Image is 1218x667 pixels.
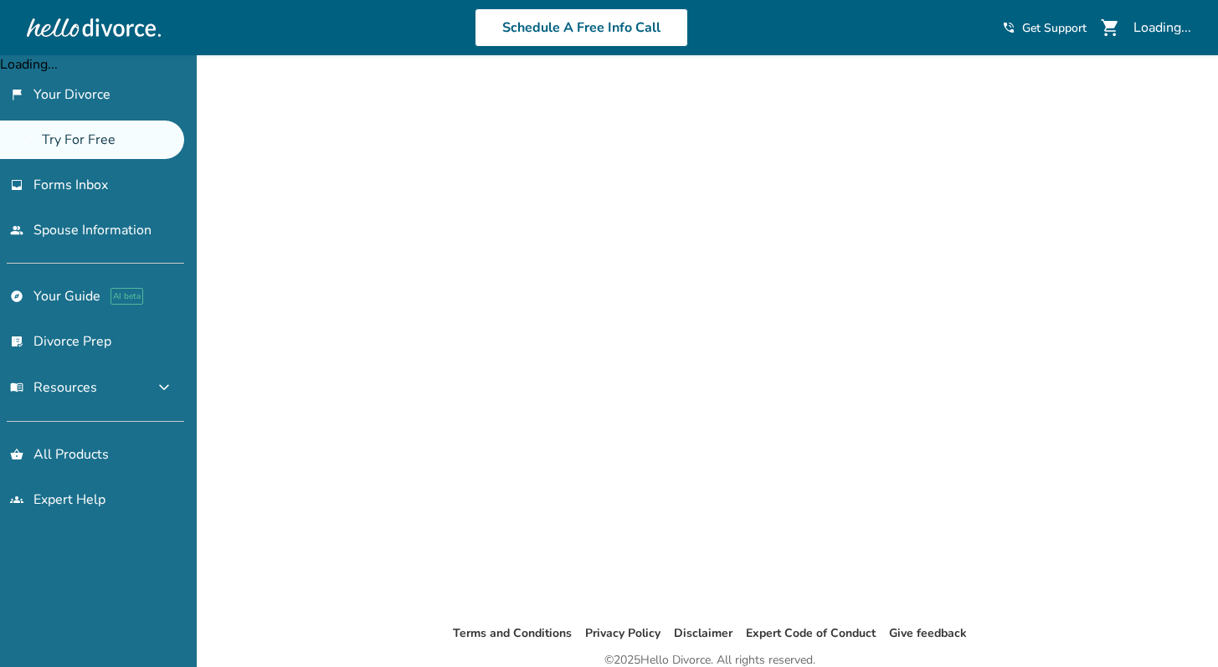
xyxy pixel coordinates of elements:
[475,8,688,47] a: Schedule A Free Info Call
[1100,18,1120,38] span: shopping_cart
[10,493,23,506] span: groups
[1022,20,1087,36] span: Get Support
[585,625,660,641] a: Privacy Policy
[1002,21,1015,34] span: phone_in_talk
[154,377,174,398] span: expand_more
[110,288,143,305] span: AI beta
[453,625,572,641] a: Terms and Conditions
[10,378,97,397] span: Resources
[10,448,23,461] span: shopping_basket
[1133,18,1191,37] div: Loading...
[889,623,967,644] li: Give feedback
[10,88,23,101] span: flag_2
[1002,20,1087,36] a: phone_in_talkGet Support
[10,178,23,192] span: inbox
[10,381,23,394] span: menu_book
[10,335,23,348] span: list_alt_check
[33,176,108,194] span: Forms Inbox
[674,623,732,644] li: Disclaimer
[746,625,876,641] a: Expert Code of Conduct
[10,223,23,237] span: people
[10,290,23,303] span: explore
